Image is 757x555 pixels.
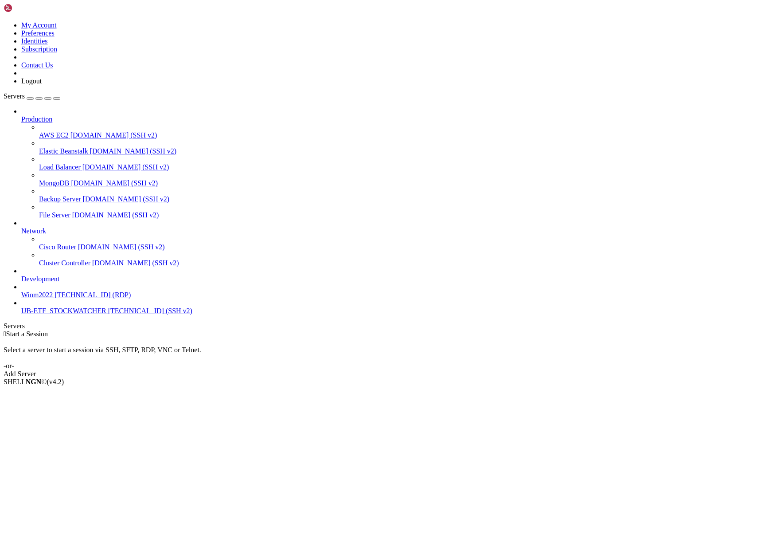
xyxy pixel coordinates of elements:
span: [DOMAIN_NAME] (SSH v2) [90,147,177,155]
span: [DOMAIN_NAME] (SSH v2) [72,211,159,219]
span: Elastic Beanstalk [39,147,88,155]
a: Elastic Beanstalk [DOMAIN_NAME] (SSH v2) [39,147,753,155]
a: Development [21,275,753,283]
li: Backup Server [DOMAIN_NAME] (SSH v2) [39,187,753,203]
li: Cluster Controller [DOMAIN_NAME] (SSH v2) [39,251,753,267]
li: Winm2022 [TECHNICAL_ID] (RDP) [21,283,753,299]
a: Identities [21,37,48,45]
a: Preferences [21,29,55,37]
a: Contact Us [21,61,53,69]
span: Cisco Router [39,243,76,251]
a: File Server [DOMAIN_NAME] (SSH v2) [39,211,753,219]
div: Add Server [4,370,753,378]
li: Network [21,219,753,267]
span: [DOMAIN_NAME] (SSH v2) [71,179,158,187]
li: MongoDB [DOMAIN_NAME] (SSH v2) [39,171,753,187]
span: [TECHNICAL_ID] (RDP) [55,291,131,299]
li: Cisco Router [DOMAIN_NAME] (SSH v2) [39,235,753,251]
span: [DOMAIN_NAME] (SSH v2) [82,163,169,171]
span: Backup Server [39,195,81,203]
li: Development [21,267,753,283]
img: Shellngn [4,4,55,12]
a: Cluster Controller [DOMAIN_NAME] (SSH v2) [39,259,753,267]
span: Production [21,115,52,123]
li: UB-ETF_STOCKWATCHER [TECHNICAL_ID] (SSH v2) [21,299,753,315]
li: Load Balancer [DOMAIN_NAME] (SSH v2) [39,155,753,171]
span: SHELL © [4,378,64,386]
a: Production [21,115,753,123]
li: File Server [DOMAIN_NAME] (SSH v2) [39,203,753,219]
li: Elastic Beanstalk [DOMAIN_NAME] (SSH v2) [39,139,753,155]
span: [DOMAIN_NAME] (SSH v2) [70,131,157,139]
a: Servers [4,92,60,100]
a: Backup Server [DOMAIN_NAME] (SSH v2) [39,195,753,203]
span: Network [21,227,46,235]
a: AWS EC2 [DOMAIN_NAME] (SSH v2) [39,131,753,139]
a: MongoDB [DOMAIN_NAME] (SSH v2) [39,179,753,187]
span: MongoDB [39,179,69,187]
span: Load Balancer [39,163,81,171]
span: Start a Session [6,330,48,338]
a: Winm2022 [TECHNICAL_ID] (RDP) [21,291,753,299]
span: Development [21,275,59,283]
span: AWS EC2 [39,131,69,139]
div: Servers [4,322,753,330]
span: [DOMAIN_NAME] (SSH v2) [92,259,179,267]
li: Production [21,107,753,219]
span: [TECHNICAL_ID] (SSH v2) [108,307,192,315]
span:  [4,330,6,338]
span: File Server [39,211,70,219]
span: [DOMAIN_NAME] (SSH v2) [83,195,170,203]
a: Logout [21,77,42,85]
a: Cisco Router [DOMAIN_NAME] (SSH v2) [39,243,753,251]
a: Load Balancer [DOMAIN_NAME] (SSH v2) [39,163,753,171]
li: AWS EC2 [DOMAIN_NAME] (SSH v2) [39,123,753,139]
a: Subscription [21,45,57,53]
span: UB-ETF_STOCKWATCHER [21,307,106,315]
span: Winm2022 [21,291,53,299]
div: Select a server to start a session via SSH, SFTP, RDP, VNC or Telnet. -or- [4,338,753,370]
a: My Account [21,21,57,29]
b: NGN [26,378,42,386]
span: Servers [4,92,25,100]
span: [DOMAIN_NAME] (SSH v2) [78,243,165,251]
span: 4.2.0 [47,378,64,386]
span: Cluster Controller [39,259,90,267]
a: UB-ETF_STOCKWATCHER [TECHNICAL_ID] (SSH v2) [21,307,753,315]
a: Network [21,227,753,235]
